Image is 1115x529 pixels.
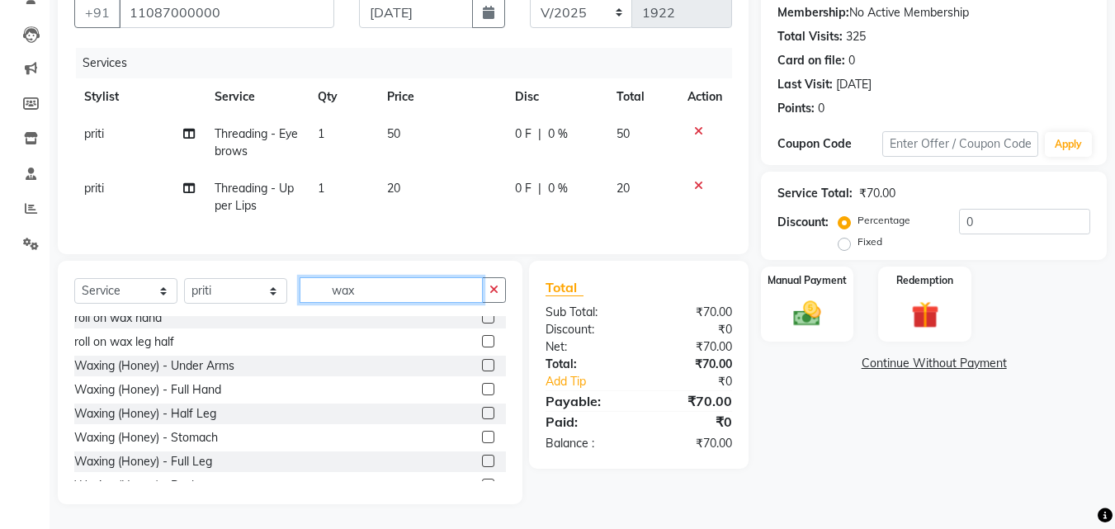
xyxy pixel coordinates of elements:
[387,126,400,141] span: 50
[548,125,568,143] span: 0 %
[74,381,221,399] div: Waxing (Honey) - Full Hand
[533,356,639,373] div: Total:
[387,181,400,196] span: 20
[785,298,829,329] img: _cash.svg
[546,279,583,296] span: Total
[533,321,639,338] div: Discount:
[308,78,377,116] th: Qty
[74,453,212,470] div: Waxing (Honey) - Full Leg
[858,213,910,228] label: Percentage
[76,48,744,78] div: Services
[215,126,298,158] span: Threading - Eyebrows
[777,52,845,69] div: Card on file:
[768,273,847,288] label: Manual Payment
[859,185,895,202] div: ₹70.00
[533,412,639,432] div: Paid:
[505,78,607,116] th: Disc
[836,76,872,93] div: [DATE]
[903,298,947,332] img: _gift.svg
[533,338,639,356] div: Net:
[848,52,855,69] div: 0
[74,309,162,327] div: roll on wax hand
[84,126,104,141] span: priti
[639,391,744,411] div: ₹70.00
[818,100,824,117] div: 0
[777,214,829,231] div: Discount:
[538,180,541,197] span: |
[377,78,505,116] th: Price
[74,429,218,446] div: Waxing (Honey) - Stomach
[1045,132,1092,157] button: Apply
[617,126,630,141] span: 50
[533,391,639,411] div: Payable:
[74,78,205,116] th: Stylist
[639,321,744,338] div: ₹0
[882,131,1038,157] input: Enter Offer / Coupon Code
[74,333,174,351] div: roll on wax leg half
[533,435,639,452] div: Balance :
[678,78,732,116] th: Action
[74,405,216,423] div: Waxing (Honey) - Half Leg
[777,100,815,117] div: Points:
[858,234,882,249] label: Fixed
[318,181,324,196] span: 1
[84,181,104,196] span: priti
[300,277,483,303] input: Search or Scan
[74,477,197,494] div: Waxing (Honey) - Back
[764,355,1103,372] a: Continue Without Payment
[205,78,309,116] th: Service
[846,28,866,45] div: 325
[639,435,744,452] div: ₹70.00
[548,180,568,197] span: 0 %
[617,181,630,196] span: 20
[777,4,1090,21] div: No Active Membership
[538,125,541,143] span: |
[533,373,656,390] a: Add Tip
[74,357,234,375] div: Waxing (Honey) - Under Arms
[533,304,639,321] div: Sub Total:
[777,4,849,21] div: Membership:
[777,185,853,202] div: Service Total:
[777,135,881,153] div: Coupon Code
[607,78,678,116] th: Total
[639,412,744,432] div: ₹0
[657,373,745,390] div: ₹0
[318,126,324,141] span: 1
[639,338,744,356] div: ₹70.00
[215,181,294,213] span: Threading - Upper Lips
[639,356,744,373] div: ₹70.00
[515,180,532,197] span: 0 F
[777,76,833,93] div: Last Visit:
[639,304,744,321] div: ₹70.00
[515,125,532,143] span: 0 F
[896,273,953,288] label: Redemption
[777,28,843,45] div: Total Visits:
